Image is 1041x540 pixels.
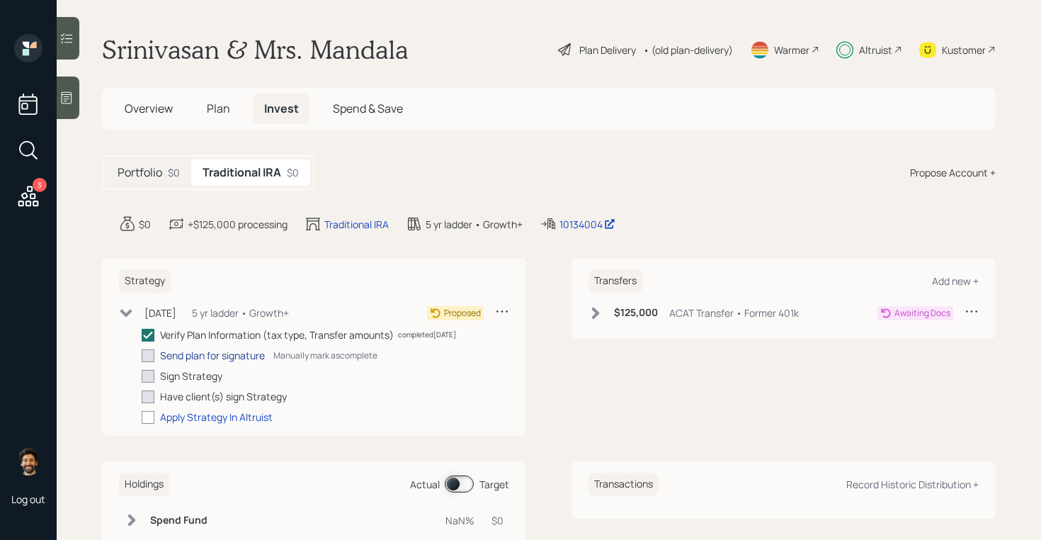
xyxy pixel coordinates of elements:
h6: Transactions [588,473,659,496]
div: Warmer [774,43,809,57]
div: • (old plan-delivery) [643,43,733,57]
div: Target [479,477,509,492]
div: 10134004 [559,217,615,232]
div: +$125,000 processing [188,217,288,232]
div: Add new + [932,274,979,288]
div: [DATE] [144,305,176,320]
div: Proposed [444,307,481,320]
h6: Holdings [119,473,169,496]
div: Plan Delivery [579,43,636,57]
div: NaN% [445,513,474,528]
div: Sign Strategy [160,369,222,383]
div: Altruist [859,43,892,57]
div: 5 yr ladder • Growth+ [192,305,289,320]
div: Awaiting Docs [894,307,950,320]
div: ACAT Transfer • Former 401k [669,305,799,320]
h5: Portfolio [118,166,162,179]
span: Invest [264,101,299,116]
h5: Traditional IRA [203,166,281,179]
h1: Srinivasan & Mrs. Mandala [102,34,409,65]
div: Propose Account + [910,165,996,180]
div: $0 [491,513,504,528]
div: $0 [139,217,151,232]
div: Have client(s) sign Strategy [160,389,287,404]
div: Traditional IRA [324,217,389,232]
h6: Strategy [119,269,171,293]
h6: Spend Fund [150,514,217,527]
div: Manually mark as complete [273,349,377,361]
div: completed [DATE] [398,330,456,340]
div: $0 [287,165,299,180]
div: Log out [11,493,45,506]
span: Plan [207,101,230,116]
div: Record Historic Distribution + [846,478,979,491]
div: Send plan for signature [160,348,265,363]
div: 5 yr ladder • Growth+ [426,217,523,232]
div: Actual [410,477,440,492]
div: $0 [168,165,180,180]
div: 3 [33,178,47,192]
div: Kustomer [942,43,986,57]
div: Verify Plan Information (tax type, Transfer amounts) [160,327,394,342]
h6: Transfers [588,269,642,293]
img: eric-schwartz-headshot.png [14,447,42,476]
span: Overview [125,101,173,116]
h6: $125,000 [614,307,658,319]
div: Apply Strategy In Altruist [160,410,273,424]
span: Spend & Save [333,101,403,116]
